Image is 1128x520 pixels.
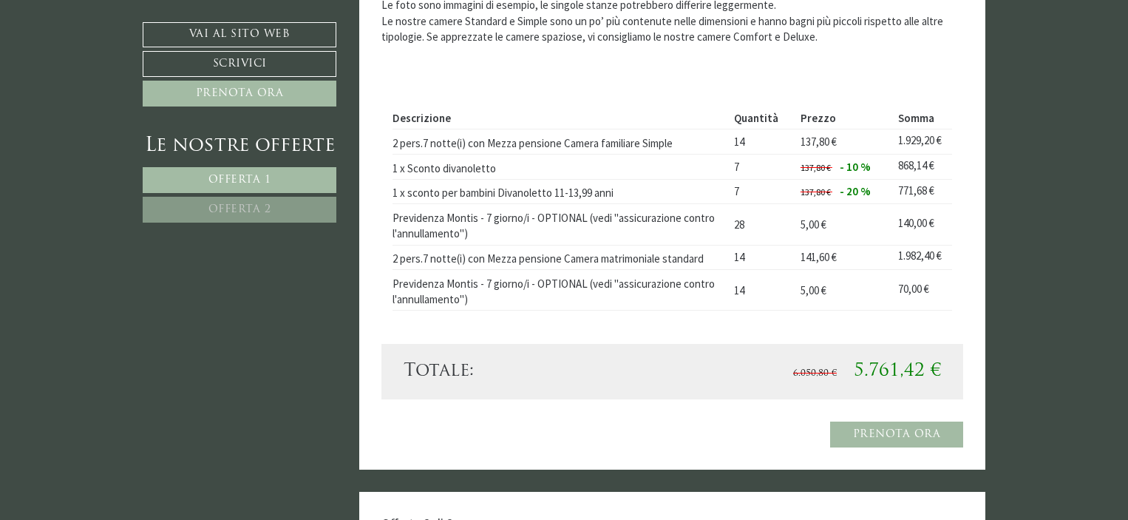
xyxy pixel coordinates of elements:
span: - 20 % [840,184,871,198]
td: 28 [728,204,795,245]
td: 14 [728,129,795,155]
th: Descrizione [393,108,729,129]
div: Montis – Active Nature Spa [22,42,196,53]
span: Offerta 1 [208,175,271,186]
td: 140,00 € [893,204,952,245]
td: 70,00 € [893,270,952,311]
td: 1 x Sconto divanoletto [393,155,729,180]
a: Vai al sito web [143,22,336,47]
a: Scrivici [143,51,336,77]
td: 14 [728,245,795,270]
td: 7 [728,179,795,204]
td: 14 [728,270,795,311]
span: 137,80 € [801,186,831,197]
div: [DATE] [267,11,316,35]
span: - 10 % [840,160,871,174]
td: Previdenza Montis - 7 giorno/i - OPTIONAL (vedi "assicurazione contro l'annullamento") [393,270,729,311]
span: 5,00 € [801,283,826,297]
th: Prezzo [795,108,893,129]
span: Offerta 2 [208,204,271,215]
span: 137,80 € [801,135,837,149]
th: Quantità [728,108,795,129]
td: 771,68 € [893,179,952,204]
th: Somma [893,108,952,129]
td: 7 [728,155,795,180]
td: 868,14 € [893,155,952,180]
td: 1.929,20 € [893,129,952,155]
span: 5.761,42 € [854,362,941,380]
div: Totale: [393,359,673,384]
span: 6.050,80 € [793,369,837,378]
a: Prenota ora [143,81,336,107]
td: 2 pers.7 notte(i) con Mezza pensione Camera matrimoniale standard [393,245,729,270]
span: 141,60 € [801,250,837,264]
span: 137,80 € [801,162,831,173]
div: Le nostre offerte [143,132,336,160]
td: 1.982,40 € [893,245,952,270]
a: Prenota ora [830,422,964,448]
small: 10:40 [22,69,196,78]
span: 5,00 € [801,217,826,232]
td: 1 x sconto per bambini Divanoletto 11-13,99 anni [393,179,729,204]
td: Previdenza Montis - 7 giorno/i - OPTIONAL (vedi "assicurazione contro l'annullamento") [393,204,729,245]
button: Invia [502,390,583,416]
td: 2 pers.7 notte(i) con Mezza pensione Camera familiare Simple [393,129,729,155]
div: Buon giorno, come possiamo aiutarla? [11,39,203,81]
